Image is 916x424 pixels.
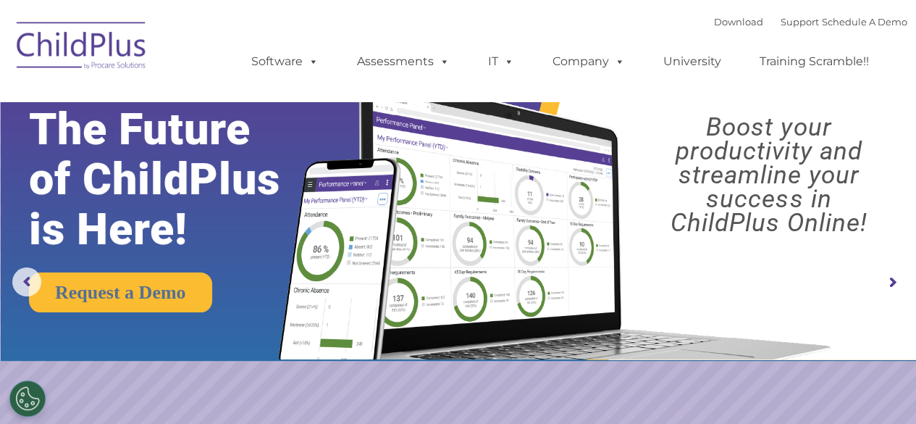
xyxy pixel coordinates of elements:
[745,47,883,76] a: Training Scramble!!
[343,47,464,76] a: Assessments
[822,16,907,28] a: Schedule A Demo
[29,104,322,254] rs-layer: The Future of ChildPlus is Here!
[633,115,904,235] rs-layer: Boost your productivity and streamline your success in ChildPlus Online!
[237,47,333,76] a: Software
[201,155,263,166] span: Phone number
[538,47,639,76] a: Company
[714,16,763,28] a: Download
[474,47,529,76] a: IT
[714,16,907,28] font: |
[649,47,736,76] a: University
[9,381,46,417] button: Cookies Settings
[781,16,819,28] a: Support
[9,12,154,84] img: ChildPlus by Procare Solutions
[201,96,245,107] span: Last name
[29,273,212,312] a: Request a Demo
